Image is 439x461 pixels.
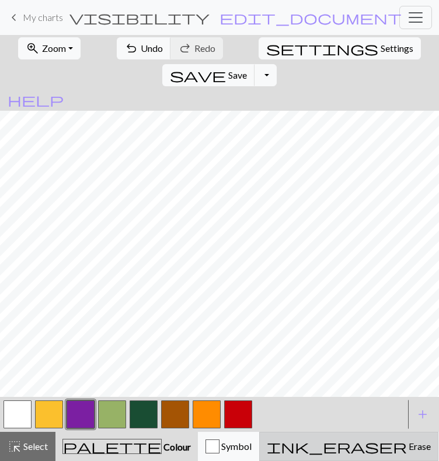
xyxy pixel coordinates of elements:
span: Select [22,441,48,452]
button: Erase [259,432,438,461]
span: keyboard_arrow_left [7,9,21,26]
span: Settings [381,41,413,55]
span: Zoom [42,43,66,54]
span: visibility [69,9,210,26]
span: zoom_in [26,40,40,57]
span: ink_eraser [267,438,407,455]
span: Save [228,69,247,80]
span: Erase [407,441,431,452]
button: Colour [55,432,198,461]
span: palette [63,438,161,455]
button: Save [162,64,255,86]
button: Undo [117,37,171,59]
button: Toggle navigation [399,6,432,29]
span: Symbol [219,441,252,452]
span: add [416,406,430,423]
span: Undo [141,43,163,54]
span: Colour [162,441,191,452]
span: My charts [23,12,63,23]
span: undo [124,40,138,57]
span: save [170,67,226,83]
button: Zoom [18,37,81,59]
span: help [8,92,64,108]
button: SettingsSettings [259,37,421,59]
span: settings [266,40,378,57]
i: Settings [266,41,378,55]
span: highlight_alt [8,438,22,455]
span: edit_document [219,9,402,26]
button: Symbol [198,432,259,461]
a: My charts [7,8,63,27]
